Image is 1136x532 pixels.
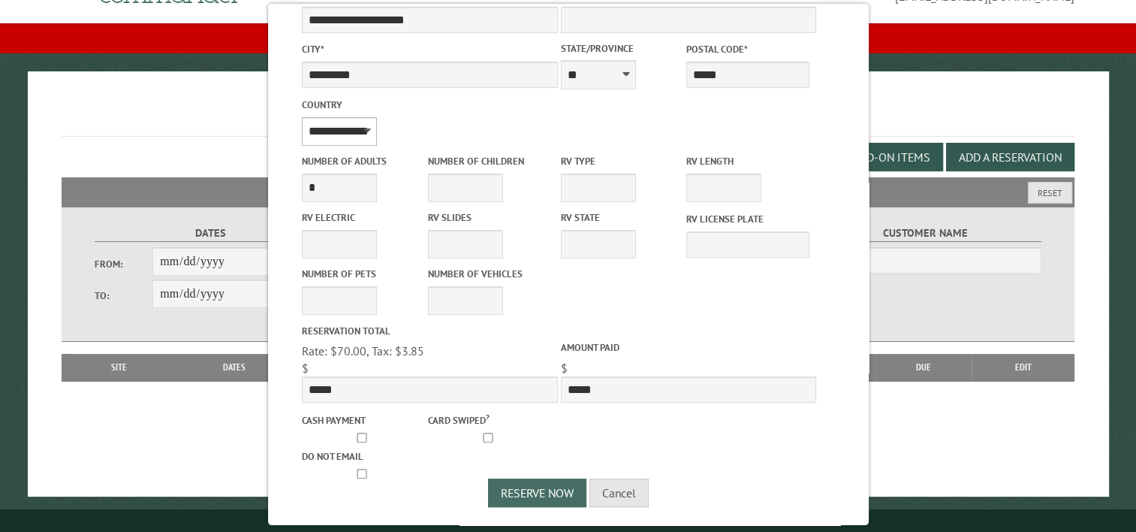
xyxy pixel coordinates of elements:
[302,324,557,338] label: Reservation Total
[302,413,424,428] label: Cash payment
[560,361,567,376] span: $
[686,212,809,226] label: RV License Plate
[69,354,169,381] th: Site
[972,354,1074,381] th: Edit
[560,154,683,168] label: RV Type
[302,98,557,112] label: Country
[560,210,683,225] label: RV State
[302,154,424,168] label: Number of Adults
[488,479,586,507] button: Reserve Now
[169,354,300,381] th: Dates
[809,225,1042,242] label: Customer Name
[427,267,550,281] label: Number of Vehicles
[589,479,649,507] button: Cancel
[686,154,809,168] label: RV Length
[95,257,153,271] label: From:
[302,343,424,358] span: Rate: $70.00, Tax: $3.85
[946,143,1074,171] button: Add a Reservation
[814,143,943,171] button: Edit Add-on Items
[62,95,1074,137] h1: Reservations
[302,210,424,225] label: RV Electric
[427,210,550,225] label: RV Slides
[875,354,972,381] th: Due
[560,41,683,56] label: State/Province
[302,449,424,464] label: Do not email
[95,289,153,303] label: To:
[302,361,309,376] span: $
[62,177,1074,206] h2: Filters
[427,154,550,168] label: Number of Children
[485,412,489,422] a: ?
[302,267,424,281] label: Number of Pets
[95,225,328,242] label: Dates
[686,42,809,56] label: Postal Code
[427,411,550,428] label: Card swiped
[560,340,815,355] label: Amount paid
[1028,182,1072,204] button: Reset
[302,42,557,56] label: City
